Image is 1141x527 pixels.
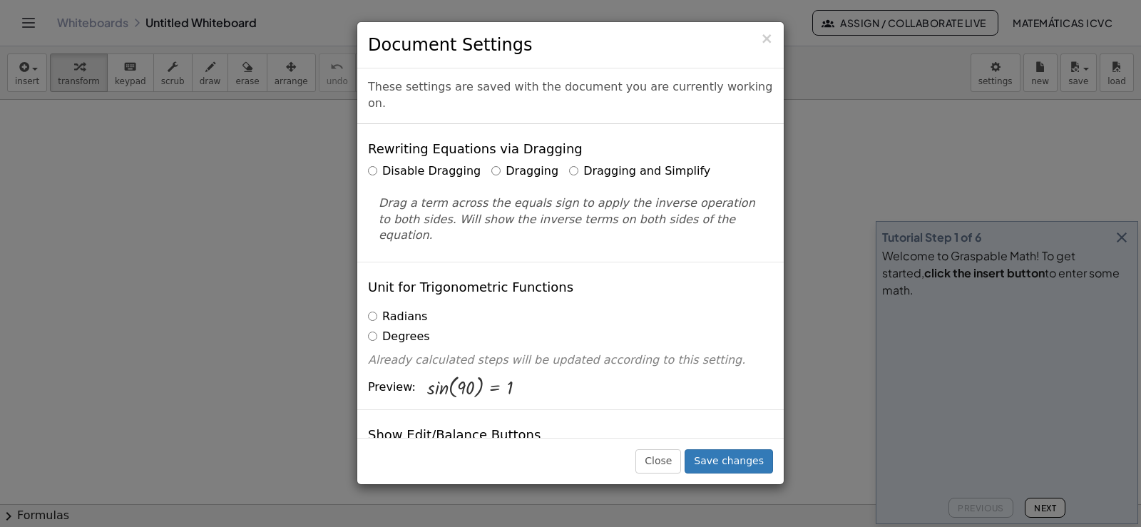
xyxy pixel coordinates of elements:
[685,449,773,474] button: Save changes
[491,166,501,175] input: Dragging
[368,280,573,295] h4: Unit for Trigonometric Functions
[368,332,377,341] input: Degrees
[357,68,784,124] div: These settings are saved with the document you are currently working on.
[368,142,583,156] h4: Rewriting Equations via Dragging
[368,166,377,175] input: Disable Dragging
[368,312,377,321] input: Radians
[491,163,558,180] label: Dragging
[368,379,416,396] span: Preview:
[569,163,710,180] label: Dragging and Simplify
[569,166,578,175] input: Dragging and Simplify
[760,31,773,46] button: Close
[760,30,773,47] span: ×
[368,428,541,442] h4: Show Edit/Balance Buttons
[368,352,773,369] p: Already calculated steps will be updated according to this setting.
[635,449,681,474] button: Close
[368,33,773,57] h3: Document Settings
[379,195,762,245] p: Drag a term across the equals sign to apply the inverse operation to both sides. Will show the in...
[368,309,427,325] label: Radians
[368,163,481,180] label: Disable Dragging
[368,329,430,345] label: Degrees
